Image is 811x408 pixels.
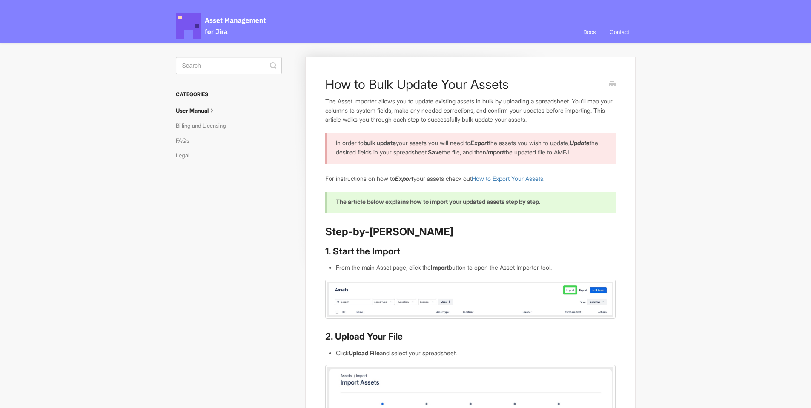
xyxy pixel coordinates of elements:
[176,148,196,162] a: Legal
[470,139,489,146] em: Export
[176,134,195,147] a: FAQs
[325,245,615,257] h3: 1. Start the Import
[336,348,615,358] li: Click and select your spreadsheet.
[176,57,282,74] input: Search
[577,20,602,43] a: Docs
[395,175,413,182] em: Export
[176,87,282,102] h3: Categories
[428,148,442,156] strong: Save
[325,331,615,342] h3: 2. Upload Your File
[336,138,605,157] p: In order to your assets you will need to the assets you wish to update, the desired fields in you...
[349,349,380,357] strong: Upload File
[603,20,636,43] a: Contact
[325,97,615,124] p: The Asset Importer allows you to update existing assets in bulk by uploading a spreadsheet. You’l...
[364,139,396,146] b: bulk update
[176,119,232,132] a: Billing and Licensing
[570,139,590,146] em: Update
[336,263,615,272] li: From the main Asset page, click the button to open the Asset Importer tool.
[325,280,615,319] img: file-QvZ9KPEGLA.jpg
[325,225,615,239] h2: Step-by-[PERSON_NAME]
[325,77,602,92] h1: How to Bulk Update Your Assets
[472,175,543,182] a: How to Export Your Assets
[336,198,541,205] b: The article below explains how to import your updated assets step by step.
[486,148,504,156] em: Import
[609,80,616,89] a: Print this Article
[176,104,223,117] a: User Manual
[325,174,615,183] p: For instructions on how to your assets check out .
[176,13,267,39] span: Asset Management for Jira Docs
[431,264,449,271] strong: Import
